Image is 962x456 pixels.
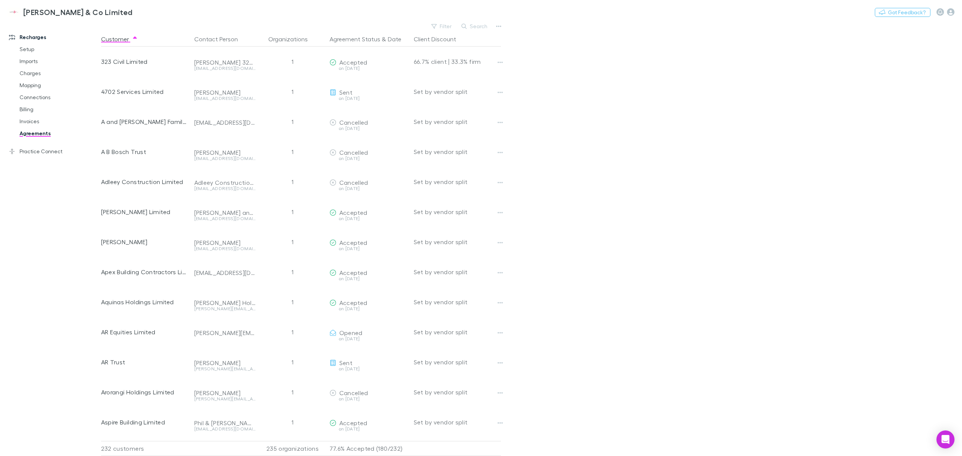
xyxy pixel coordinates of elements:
[101,227,188,257] div: [PERSON_NAME]
[330,216,408,221] div: on [DATE]
[339,179,368,186] span: Cancelled
[330,66,408,71] div: on [DATE]
[330,276,408,281] div: on [DATE]
[339,119,368,126] span: Cancelled
[101,347,188,377] div: AR Trust
[194,209,256,216] div: [PERSON_NAME] and [PERSON_NAME]
[194,149,256,156] div: [PERSON_NAME]
[259,441,327,456] div: 235 organizations
[194,32,247,47] button: Contact Person
[339,269,368,276] span: Accepted
[194,119,256,126] div: [EMAIL_ADDRESS][DOMAIN_NAME]
[414,287,501,317] div: Set by vendor split
[339,239,368,246] span: Accepted
[330,32,380,47] button: Agreement Status
[12,67,107,79] a: Charges
[875,8,930,17] button: Got Feedback?
[414,137,501,167] div: Set by vendor split
[194,66,256,71] div: [EMAIL_ADDRESS][DOMAIN_NAME]
[414,197,501,227] div: Set by vendor split
[414,227,501,257] div: Set by vendor split
[259,347,327,377] div: 1
[194,96,256,101] div: [EMAIL_ADDRESS][DOMAIN_NAME]
[414,317,501,347] div: Set by vendor split
[194,389,256,397] div: [PERSON_NAME]
[330,397,408,401] div: on [DATE]
[414,32,465,47] button: Client Discount
[414,47,501,77] div: 66.7% client | 33.3% firm
[194,186,256,191] div: [EMAIL_ADDRESS][DOMAIN_NAME]
[330,246,408,251] div: on [DATE]
[101,137,188,167] div: A B Bosch Trust
[101,377,188,407] div: Arorangi Holdings Limited
[259,287,327,317] div: 1
[388,32,401,47] button: Date
[194,269,256,276] div: [EMAIL_ADDRESS][DOMAIN_NAME]
[259,47,327,77] div: 1
[268,32,317,47] button: Organizations
[194,216,256,221] div: [EMAIL_ADDRESS][DOMAIN_NAME]
[259,317,327,347] div: 1
[194,397,256,401] div: [PERSON_NAME][EMAIL_ADDRESS][DOMAIN_NAME]
[330,186,408,191] div: on [DATE]
[259,197,327,227] div: 1
[101,287,188,317] div: Aquinas Holdings Limited
[428,22,456,31] button: Filter
[101,32,138,47] button: Customer
[259,377,327,407] div: 1
[101,47,188,77] div: 323 Civil Limited
[339,89,352,96] span: Sent
[101,77,188,107] div: 4702 Services Limited
[194,427,256,431] div: [EMAIL_ADDRESS][DOMAIN_NAME]
[12,91,107,103] a: Connections
[101,197,188,227] div: [PERSON_NAME] Limited
[12,79,107,91] a: Mapping
[194,156,256,161] div: [EMAIL_ADDRESS][DOMAIN_NAME]
[259,107,327,137] div: 1
[330,307,408,311] div: on [DATE]
[101,317,188,347] div: AR Equities Limited
[259,77,327,107] div: 1
[414,347,501,377] div: Set by vendor split
[414,407,501,437] div: Set by vendor split
[194,179,256,186] div: Adleey Construction Limited
[458,22,492,31] button: Search
[330,32,408,47] div: &
[101,167,188,197] div: Adleey Construction Limited
[101,107,188,137] div: A and [PERSON_NAME] Family Trust
[12,55,107,67] a: Imports
[101,407,188,437] div: Aspire Building Limited
[414,257,501,287] div: Set by vendor split
[23,8,133,17] h3: [PERSON_NAME] & Co Limited
[194,89,256,96] div: [PERSON_NAME]
[339,149,368,156] span: Cancelled
[8,8,20,17] img: Epplett & Co Limited's Logo
[259,257,327,287] div: 1
[414,107,501,137] div: Set by vendor split
[330,427,408,431] div: on [DATE]
[330,96,408,101] div: on [DATE]
[339,329,363,336] span: Opened
[12,43,107,55] a: Setup
[194,359,256,367] div: [PERSON_NAME]
[12,127,107,139] a: Agreements
[414,167,501,197] div: Set by vendor split
[101,257,188,287] div: Apex Building Contractors Limited
[259,167,327,197] div: 1
[194,367,256,371] div: [PERSON_NAME][EMAIL_ADDRESS][DOMAIN_NAME]
[194,59,256,66] div: [PERSON_NAME] 323 Civil Limited
[330,337,408,341] div: on [DATE]
[194,329,256,337] div: [PERSON_NAME][EMAIL_ADDRESS][DOMAIN_NAME]
[339,419,368,426] span: Accepted
[2,145,107,157] a: Practice Connect
[194,419,256,427] div: Phil & [PERSON_NAME]
[414,77,501,107] div: Set by vendor split
[194,299,256,307] div: [PERSON_NAME] Holdings Limited
[12,103,107,115] a: Billing
[330,441,408,456] p: 77.6% Accepted (180/232)
[259,407,327,437] div: 1
[339,59,368,66] span: Accepted
[101,441,191,456] div: 232 customers
[259,137,327,167] div: 1
[12,115,107,127] a: Invoices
